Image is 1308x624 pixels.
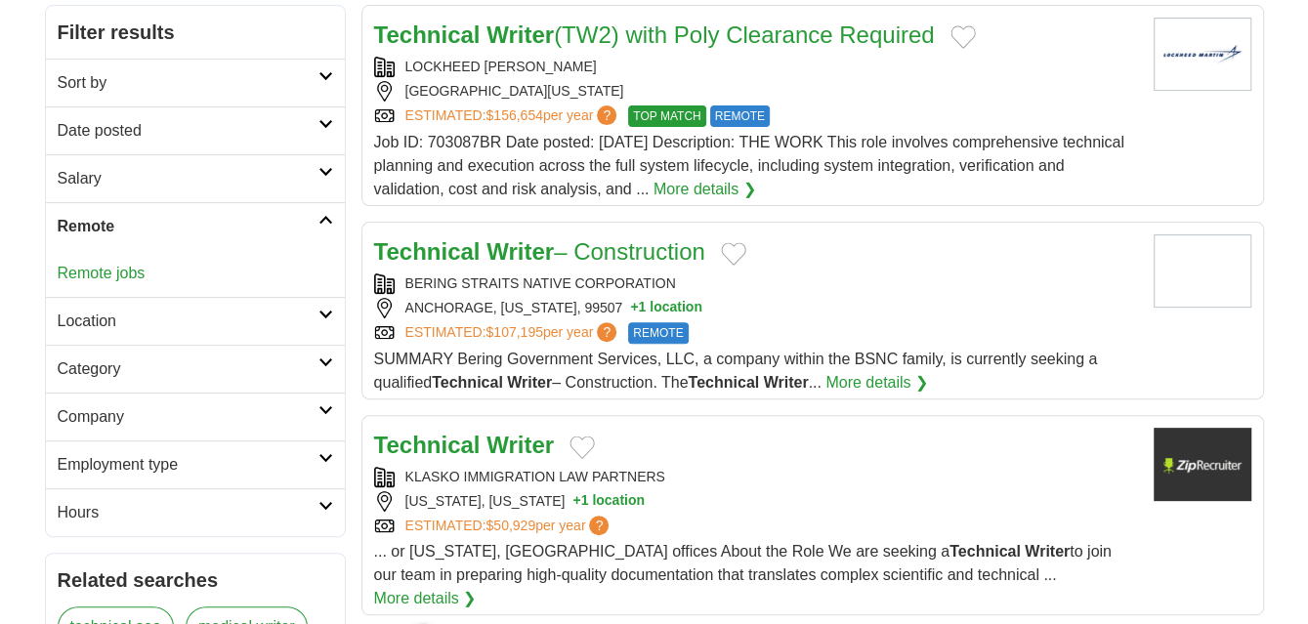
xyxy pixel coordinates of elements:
[432,374,503,391] strong: Technical
[572,491,580,512] span: +
[1154,18,1251,91] img: Lockheed Martin logo
[597,322,616,342] span: ?
[58,119,318,143] h2: Date posted
[374,21,481,48] strong: Technical
[58,453,318,477] h2: Employment type
[507,374,552,391] strong: Writer
[46,488,345,536] a: Hours
[486,238,554,265] strong: Writer
[628,105,705,127] span: TOP MATCH
[950,25,976,49] button: Add to favorite jobs
[825,371,928,395] a: More details ❯
[654,178,756,201] a: More details ❯
[58,71,318,95] h2: Sort by
[628,322,688,344] span: REMOTE
[46,345,345,393] a: Category
[374,238,481,265] strong: Technical
[46,106,345,154] a: Date posted
[688,374,759,391] strong: Technical
[374,134,1124,197] span: Job ID: 703087BR Date posted: [DATE] Description: THE WORK This role involves comprehensive techn...
[570,436,595,459] button: Add to favorite jobs
[374,467,1138,487] div: KLASKO IMMIGRATION LAW PARTNERS
[405,275,676,291] a: BERING STRAITS NATIVE CORPORATION
[630,298,638,318] span: +
[374,21,935,48] a: Technical Writer(TW2) with Poly Clearance Required
[58,215,318,238] h2: Remote
[58,501,318,524] h2: Hours
[589,516,609,535] span: ?
[374,432,555,458] a: Technical Writer
[485,107,542,123] span: $156,654
[58,405,318,429] h2: Company
[58,357,318,381] h2: Category
[58,265,146,281] a: Remote jobs
[485,324,542,340] span: $107,195
[597,105,616,125] span: ?
[374,491,1138,512] div: [US_STATE], [US_STATE]
[405,59,597,74] a: LOCKHEED [PERSON_NAME]
[374,432,481,458] strong: Technical
[374,238,705,265] a: Technical Writer– Construction
[46,393,345,440] a: Company
[46,440,345,488] a: Employment type
[46,154,345,202] a: Salary
[405,322,621,344] a: ESTIMATED:$107,195per year?
[46,59,345,106] a: Sort by
[710,105,770,127] span: REMOTE
[486,432,554,458] strong: Writer
[374,81,1138,102] div: [GEOGRAPHIC_DATA][US_STATE]
[374,587,477,610] a: More details ❯
[1154,234,1251,308] img: Bering Straits Native Corporation logo
[486,21,554,48] strong: Writer
[405,105,621,127] a: ESTIMATED:$156,654per year?
[374,351,1098,391] span: SUMMARY Bering Government Services, LLC, a company within the BSNC family, is currently seeking a...
[485,518,535,533] span: $50,929
[405,516,613,536] a: ESTIMATED:$50,929per year?
[1154,428,1251,501] img: Company logo
[46,297,345,345] a: Location
[764,374,809,391] strong: Writer
[58,167,318,190] h2: Salary
[374,543,1112,583] span: ... or [US_STATE], [GEOGRAPHIC_DATA] offices About the Role We are seeking a to join our team in ...
[572,491,645,512] button: +1 location
[58,565,333,595] h2: Related searches
[721,242,746,266] button: Add to favorite jobs
[949,543,1021,560] strong: Technical
[1025,543,1070,560] strong: Writer
[46,6,345,59] h2: Filter results
[58,310,318,333] h2: Location
[374,298,1138,318] div: ANCHORAGE, [US_STATE], 99507
[46,202,345,250] a: Remote
[630,298,702,318] button: +1 location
